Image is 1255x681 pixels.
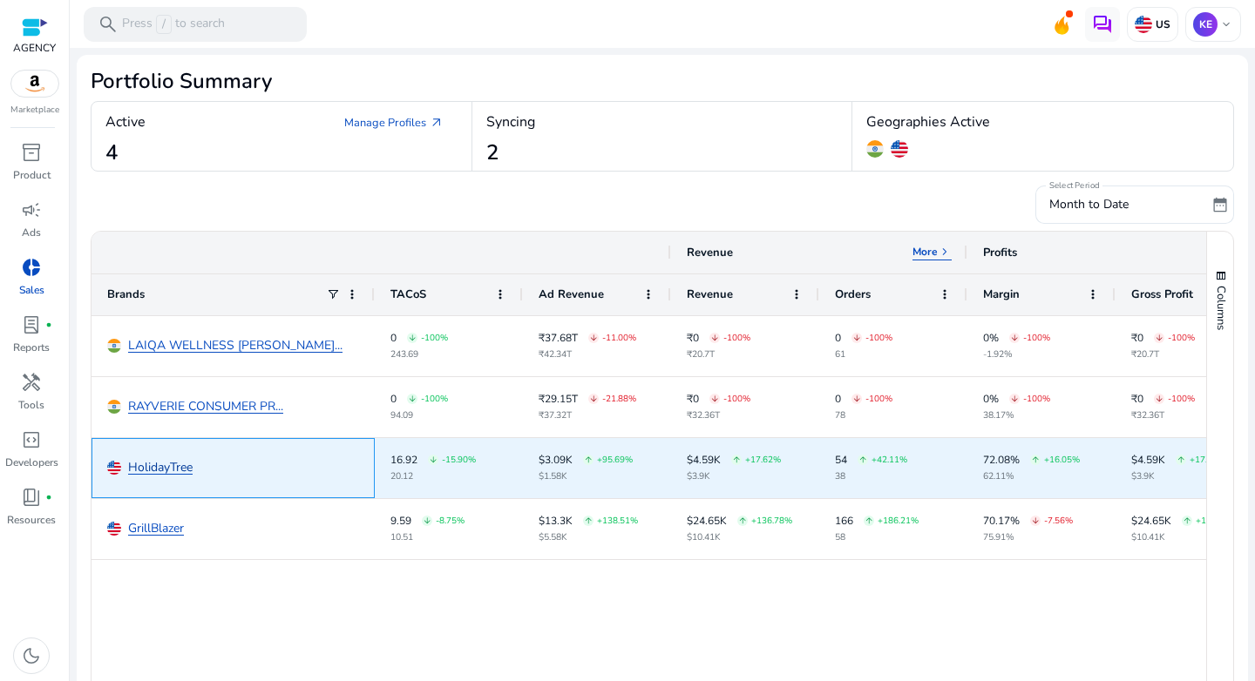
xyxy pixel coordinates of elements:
p: 0% [983,394,999,404]
p: $10.41K [687,533,792,542]
p: ₹0 [687,394,699,404]
span: arrow_downward [1155,394,1163,403]
span: arrow_downward [429,455,438,464]
p: AGENCY [13,40,56,56]
span: keyboard_arrow_right [938,245,952,259]
p: $13.3K [539,516,573,526]
span: arrow_downward [589,334,598,342]
span: arrow_upward [865,516,873,525]
span: arrow_downward [408,394,417,403]
p: ₹32.36T [687,411,750,420]
h4: Syncing [486,114,535,131]
span: arrow_downward [852,394,861,403]
span: arrow_downward [589,394,598,403]
p: -100% [1023,394,1050,403]
p: More [912,245,938,259]
p: ₹0 [1131,333,1143,343]
span: campaign [21,199,42,220]
span: Revenue [687,287,733,302]
h2: Portfolio Summary [91,69,1234,94]
p: Press to search [122,15,225,34]
div: Profits [983,245,1017,260]
p: ₹29.15T [539,394,578,404]
span: arrow_downward [852,334,861,342]
p: Developers [5,455,58,470]
span: Orders [835,287,871,302]
p: +16.05% [1044,455,1080,464]
span: arrow_upward [1183,516,1191,525]
p: -15.90% [442,455,476,464]
p: -11.00% [602,334,636,342]
p: 54 [835,455,847,465]
span: Month to Date [1049,196,1129,212]
p: 20.12 [390,472,476,481]
p: Ads [22,225,41,240]
p: +136.78% [1196,516,1237,525]
span: Ad Revenue [539,287,604,302]
p: -100% [723,334,750,342]
a: LAIQA WELLNESS [PERSON_NAME]... [128,340,343,353]
span: arrow_outward [430,116,444,130]
p: +42.11% [872,455,907,464]
img: in.svg [107,339,121,353]
span: keyboard_arrow_down [1219,17,1233,31]
span: inventory_2 [21,142,42,163]
p: +136.78% [751,516,792,525]
p: 38 [835,472,907,481]
p: ₹37.32T [539,411,636,420]
p: -100% [865,394,892,403]
p: $3.09K [539,455,573,465]
span: arrow_downward [710,334,719,342]
span: lab_profile [21,314,42,335]
p: $4.59K [1131,455,1165,465]
h4: Geographies Active [866,114,990,131]
span: handyman [21,372,42,393]
p: $3.9K [1131,472,1225,481]
p: 9.59 [390,516,411,526]
p: 75.91% [983,533,1073,542]
a: GrillBlazer [128,523,184,536]
p: -100% [421,394,448,403]
p: 0% [983,333,999,343]
span: fiber_manual_record [45,321,52,328]
p: 0 [390,394,397,404]
a: Manage Profiles [330,107,458,138]
span: date_range [1211,196,1229,213]
img: us.svg [891,140,908,158]
p: -7.56% [1044,516,1073,525]
span: / [156,15,172,34]
p: ₹0 [1131,394,1143,404]
p: -21.88% [602,394,636,403]
span: arrow_upward [738,516,747,525]
p: $1.58K [539,472,633,481]
p: 0 [835,333,841,343]
p: US [1152,17,1170,31]
p: KE [1193,12,1218,37]
p: -100% [421,334,448,342]
img: amazon.svg [11,71,58,97]
span: book_4 [21,487,42,508]
h4: Active [105,114,146,131]
span: arrow_downward [1010,334,1019,342]
a: RAYVERIE CONSUMER PR... [128,401,283,414]
span: TACoS [390,287,426,302]
p: $24.65K [687,516,727,526]
p: 94.09 [390,411,448,420]
p: 0 [390,333,397,343]
p: 61 [835,350,892,359]
p: Resources [7,512,56,528]
p: Reports [13,340,50,355]
p: ₹32.36T [1131,411,1195,420]
p: 16.92 [390,455,417,465]
p: Product [13,167,51,183]
p: +17.62% [745,455,781,464]
p: $5.58K [539,533,638,542]
span: code_blocks [21,429,42,450]
p: $10.41K [1131,533,1237,542]
h2: 4 [105,140,118,165]
p: 58 [835,533,919,542]
a: HolidayTree [128,462,193,475]
p: $24.65K [1131,516,1171,526]
span: arrow_downward [408,334,417,342]
p: 72.08% [983,455,1020,465]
